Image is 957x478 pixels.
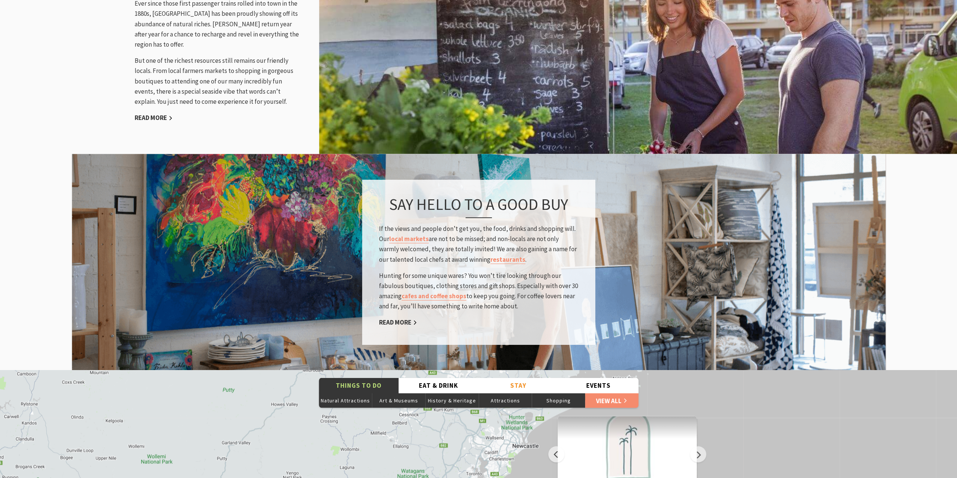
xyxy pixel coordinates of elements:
[319,393,372,408] button: Natural Attractions
[402,292,466,300] a: cafes and coffee shops
[379,223,578,264] p: If the views and people don’t get you, the food, drinks and shopping will. Our are not to be miss...
[479,393,532,408] button: Attractions
[690,446,706,462] button: Next
[319,378,399,393] button: Things To Do
[379,318,417,327] a: Read More
[558,378,639,393] button: Events
[490,255,525,264] a: restaurants
[135,56,300,107] p: But one of the richest resources still remains our friendly locals. From local farmers markets to...
[379,270,578,311] p: Hunting for some unique wares? You won’t tire looking through our fabulous boutiques, clothing st...
[372,393,425,408] button: Art & Museums
[425,393,479,408] button: History & Heritage
[379,194,578,218] h3: Say hello to a good buy
[389,235,429,243] a: local markets
[585,393,639,408] a: View All
[532,393,585,408] button: Shopping
[548,446,564,462] button: Previous
[479,378,559,393] button: Stay
[399,378,479,393] button: Eat & Drink
[135,114,173,122] a: Read More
